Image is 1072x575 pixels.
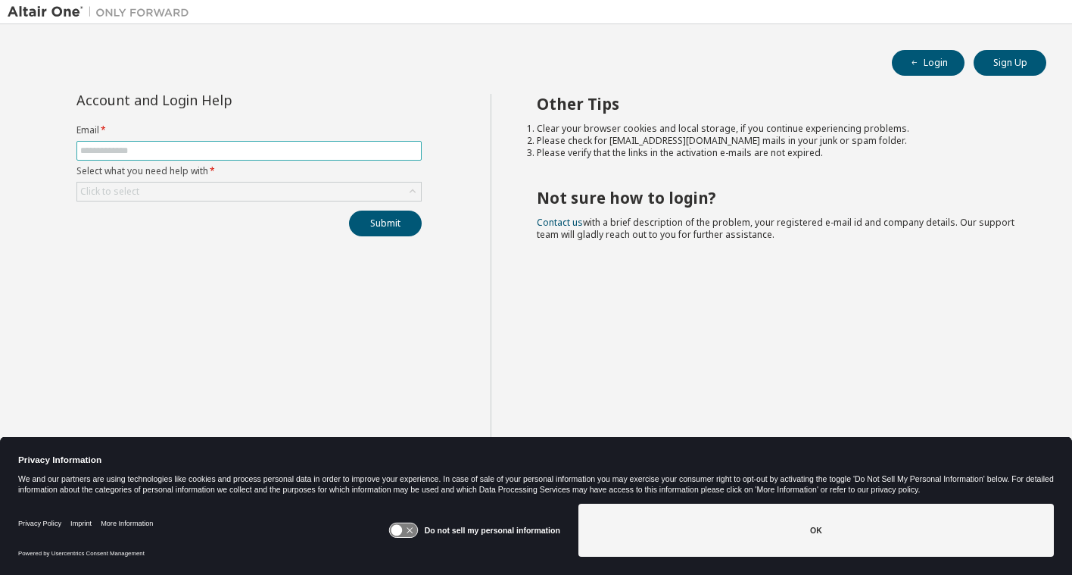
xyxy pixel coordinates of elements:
[537,94,1020,114] h2: Other Tips
[80,186,139,198] div: Click to select
[349,211,422,236] button: Submit
[77,183,421,201] div: Click to select
[8,5,197,20] img: Altair One
[537,135,1020,147] li: Please check for [EMAIL_ADDRESS][DOMAIN_NAME] mails in your junk or spam folder.
[892,50,964,76] button: Login
[537,188,1020,208] h2: Not sure how to login?
[537,147,1020,159] li: Please verify that the links in the activation e-mails are not expired.
[537,216,583,229] a: Contact us
[76,94,353,106] div: Account and Login Help
[76,165,422,177] label: Select what you need help with
[537,216,1014,241] span: with a brief description of the problem, your registered e-mail id and company details. Our suppo...
[76,124,422,136] label: Email
[974,50,1046,76] button: Sign Up
[537,123,1020,135] li: Clear your browser cookies and local storage, if you continue experiencing problems.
